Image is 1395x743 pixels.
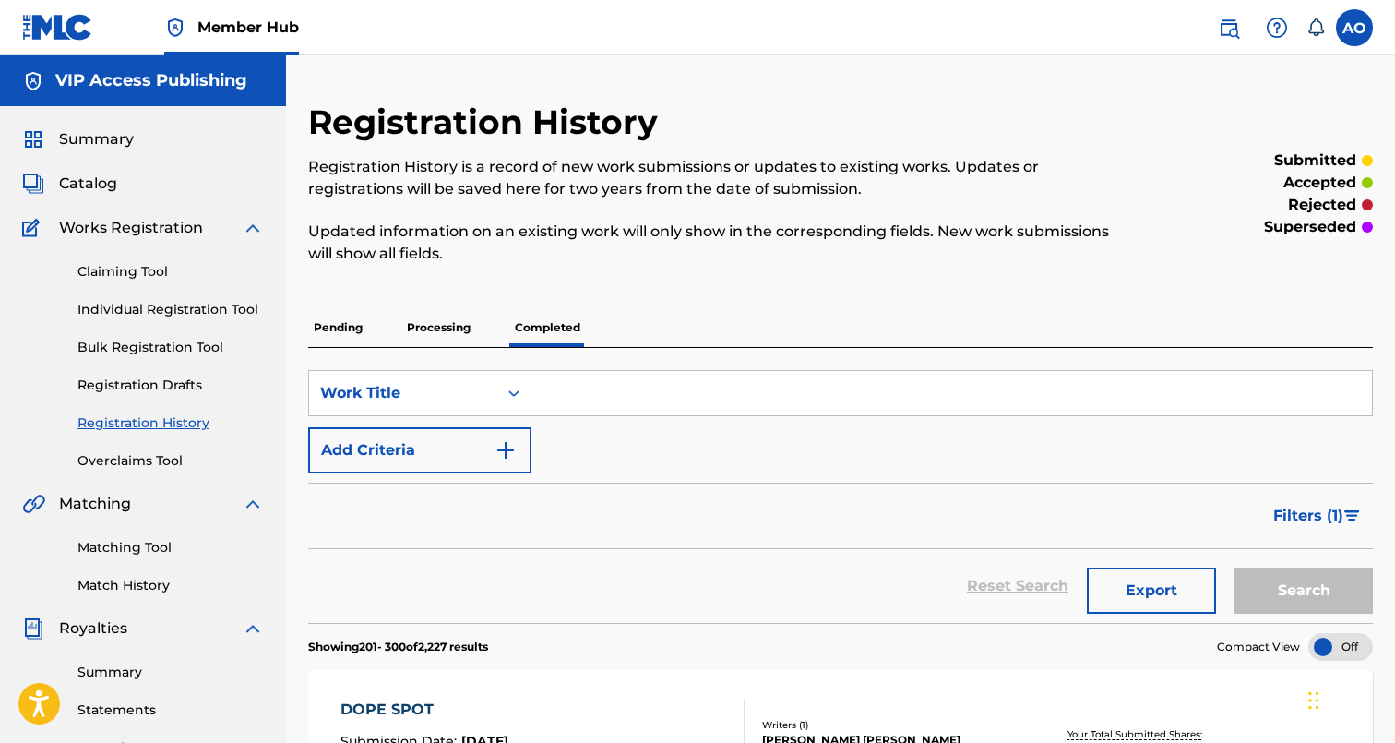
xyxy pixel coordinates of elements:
[340,699,533,721] div: DOPE SPOT
[308,156,1128,200] p: Registration History is a record of new work submissions or updates to existing works. Updates or...
[1217,639,1300,655] span: Compact View
[55,70,247,91] h5: VIP Access Publishing
[308,639,488,655] p: Showing 201 - 300 of 2,227 results
[509,308,586,347] p: Completed
[1067,727,1207,741] p: Your Total Submitted Shares:
[77,376,264,395] a: Registration Drafts
[22,617,44,640] img: Royalties
[77,663,264,682] a: Summary
[308,221,1128,265] p: Updated information on an existing work will only show in the corresponding fields. New work subm...
[59,493,131,515] span: Matching
[1274,150,1356,172] p: submitted
[197,17,299,38] span: Member Hub
[1262,493,1373,539] button: Filters (1)
[1266,17,1288,39] img: help
[59,617,127,640] span: Royalties
[22,128,134,150] a: SummarySummary
[308,427,531,473] button: Add Criteria
[77,451,264,471] a: Overclaims Tool
[308,370,1373,623] form: Search Form
[1264,216,1356,238] p: superseded
[495,439,517,461] img: 9d2ae6d4665cec9f34b9.svg
[77,538,264,557] a: Matching Tool
[1306,18,1325,37] div: Notifications
[59,173,117,195] span: Catalog
[320,382,486,404] div: Work Title
[762,718,997,732] div: Writers ( 1 )
[242,493,264,515] img: expand
[1308,673,1319,728] div: Drag
[164,17,186,39] img: Top Rightsholder
[22,14,93,41] img: MLC Logo
[1258,9,1295,46] div: Help
[59,128,134,150] span: Summary
[77,262,264,282] a: Claiming Tool
[77,701,264,720] a: Statements
[22,128,44,150] img: Summary
[22,173,44,195] img: Catalog
[22,493,45,515] img: Matching
[1210,9,1247,46] a: Public Search
[1288,194,1356,216] p: rejected
[1343,473,1395,625] iframe: Resource Center
[22,217,46,239] img: Works Registration
[1336,9,1373,46] div: User Menu
[242,217,264,239] img: expand
[1303,654,1395,743] iframe: Chat Widget
[77,338,264,357] a: Bulk Registration Tool
[59,217,203,239] span: Works Registration
[77,576,264,595] a: Match History
[1218,17,1240,39] img: search
[77,413,264,433] a: Registration History
[401,308,476,347] p: Processing
[1087,568,1216,614] button: Export
[308,308,368,347] p: Pending
[1273,505,1343,527] span: Filters ( 1 )
[22,70,44,92] img: Accounts
[242,617,264,640] img: expand
[308,102,667,143] h2: Registration History
[1283,172,1356,194] p: accepted
[22,173,117,195] a: CatalogCatalog
[77,300,264,319] a: Individual Registration Tool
